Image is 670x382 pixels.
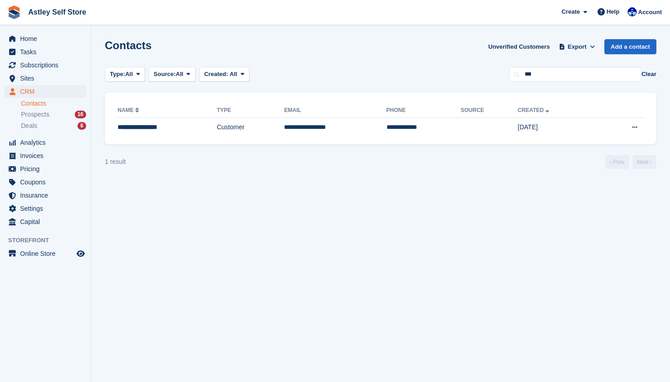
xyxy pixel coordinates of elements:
img: Gemma Parkinson [628,7,637,16]
th: Type [217,103,284,118]
td: Customer [217,118,284,137]
a: Deals 6 [21,121,86,131]
span: Source: [154,70,175,79]
td: [DATE] [518,118,599,137]
a: menu [5,32,86,45]
a: menu [5,215,86,228]
a: menu [5,136,86,149]
span: Analytics [20,136,75,149]
a: Next [633,155,656,169]
img: stora-icon-8386f47178a22dfd0bd8f6a31ec36ba5ce8667c1dd55bd0f319d3a0aa187defe.svg [7,5,21,19]
span: Settings [20,202,75,215]
span: Create [562,7,580,16]
a: Add a contact [604,39,656,54]
span: Help [607,7,619,16]
button: Export [557,39,597,54]
nav: Page [603,155,658,169]
span: Home [20,32,75,45]
a: menu [5,59,86,71]
a: menu [5,202,86,215]
button: Created: All [199,67,249,82]
span: Account [638,8,662,17]
span: Subscriptions [20,59,75,71]
a: Unverified Customers [484,39,553,54]
button: Source: All [149,67,196,82]
span: Sites [20,72,75,85]
a: menu [5,189,86,202]
th: Email [284,103,386,118]
span: Deals [21,122,37,130]
span: All [230,71,237,77]
span: Tasks [20,46,75,58]
button: Type: All [105,67,145,82]
div: 1 result [105,157,126,167]
a: menu [5,85,86,98]
a: Previous [605,155,629,169]
a: Contacts [21,99,86,108]
span: Coupons [20,176,75,188]
a: Astley Self Store [25,5,90,20]
span: Online Store [20,247,75,260]
a: menu [5,176,86,188]
a: Preview store [75,248,86,259]
span: Storefront [8,236,91,245]
a: Prospects 16 [21,110,86,119]
a: menu [5,46,86,58]
span: Type: [110,70,125,79]
span: Export [568,42,587,51]
a: Created [518,107,551,113]
span: All [125,70,133,79]
span: Insurance [20,189,75,202]
a: menu [5,149,86,162]
a: Name [118,107,141,113]
th: Phone [387,103,461,118]
a: menu [5,163,86,175]
th: Source [461,103,518,118]
div: 16 [75,111,86,118]
span: CRM [20,85,75,98]
div: 6 [77,122,86,130]
span: All [176,70,184,79]
span: Pricing [20,163,75,175]
h1: Contacts [105,39,152,51]
button: Clear [641,70,656,79]
a: menu [5,72,86,85]
span: Invoices [20,149,75,162]
span: Capital [20,215,75,228]
span: Prospects [21,110,49,119]
span: Created: [204,71,228,77]
a: menu [5,247,86,260]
